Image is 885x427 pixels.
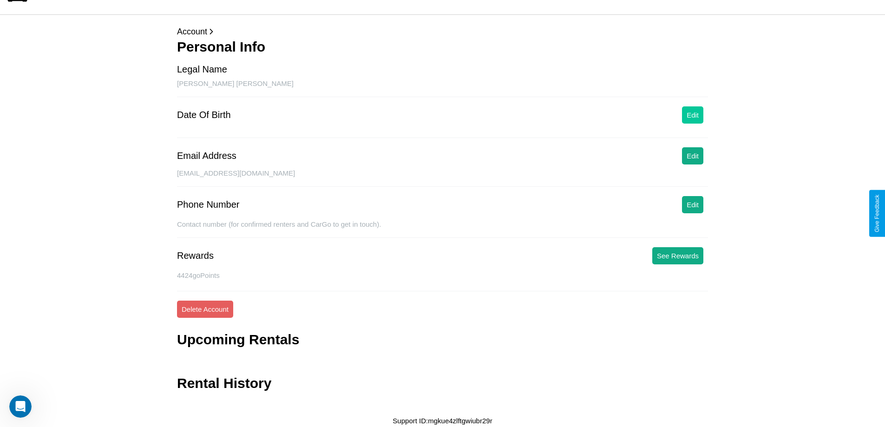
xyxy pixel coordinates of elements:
iframe: Intercom live chat [9,395,32,418]
button: See Rewards [652,247,703,264]
h3: Upcoming Rentals [177,332,299,348]
div: Email Address [177,151,236,161]
div: Contact number (for confirmed renters and CarGo to get in touch). [177,220,708,238]
div: Date Of Birth [177,110,231,120]
p: 4424 goPoints [177,269,708,282]
h3: Personal Info [177,39,708,55]
div: Give Feedback [874,195,880,232]
div: Rewards [177,250,214,261]
h3: Rental History [177,375,271,391]
div: [EMAIL_ADDRESS][DOMAIN_NAME] [177,169,708,187]
button: Edit [682,147,703,164]
button: Delete Account [177,301,233,318]
p: Account [177,24,708,39]
button: Edit [682,106,703,124]
div: Legal Name [177,64,227,75]
div: [PERSON_NAME] [PERSON_NAME] [177,79,708,97]
div: Phone Number [177,199,240,210]
p: Support ID: mgkue4zlftgwiubr29r [393,414,492,427]
button: Edit [682,196,703,213]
